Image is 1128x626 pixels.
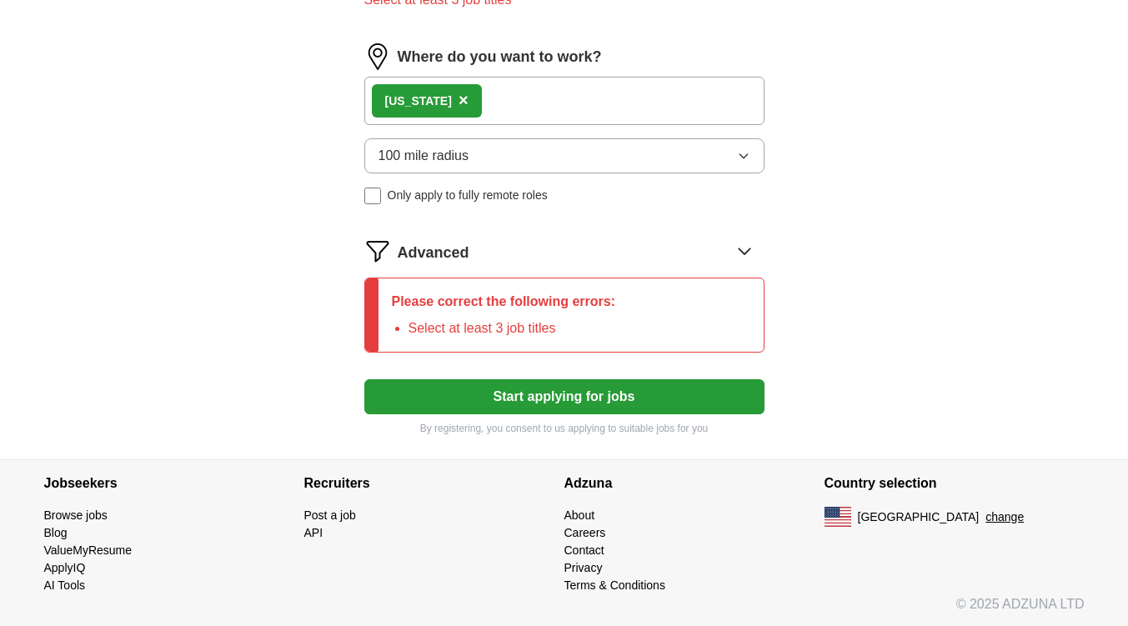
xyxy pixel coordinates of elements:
button: change [985,508,1024,526]
span: 100 mile radius [379,146,469,166]
a: ApplyIQ [44,561,86,574]
a: Browse jobs [44,508,108,522]
button: × [459,88,469,113]
span: [GEOGRAPHIC_DATA] [858,508,980,526]
p: Please correct the following errors: [392,292,616,312]
h4: Country selection [825,460,1085,507]
img: location.png [364,43,391,70]
a: Blog [44,526,68,539]
a: About [564,508,595,522]
a: Privacy [564,561,603,574]
a: AI Tools [44,578,86,592]
strong: [US_STATE] [385,94,452,108]
a: Terms & Conditions [564,578,665,592]
img: US flag [825,507,851,527]
p: By registering, you consent to us applying to suitable jobs for you [364,421,765,436]
a: Post a job [304,508,356,522]
label: Where do you want to work? [398,46,602,68]
span: Advanced [398,242,469,264]
button: Start applying for jobs [364,379,765,414]
a: ValueMyResume [44,543,133,557]
li: Select at least 3 job titles [409,318,616,338]
button: 100 mile radius [364,138,765,173]
input: Only apply to fully remote roles [364,188,381,204]
a: Careers [564,526,606,539]
a: Contact [564,543,604,557]
span: Only apply to fully remote roles [388,187,548,204]
span: × [459,91,469,109]
img: filter [364,238,391,264]
a: API [304,526,323,539]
